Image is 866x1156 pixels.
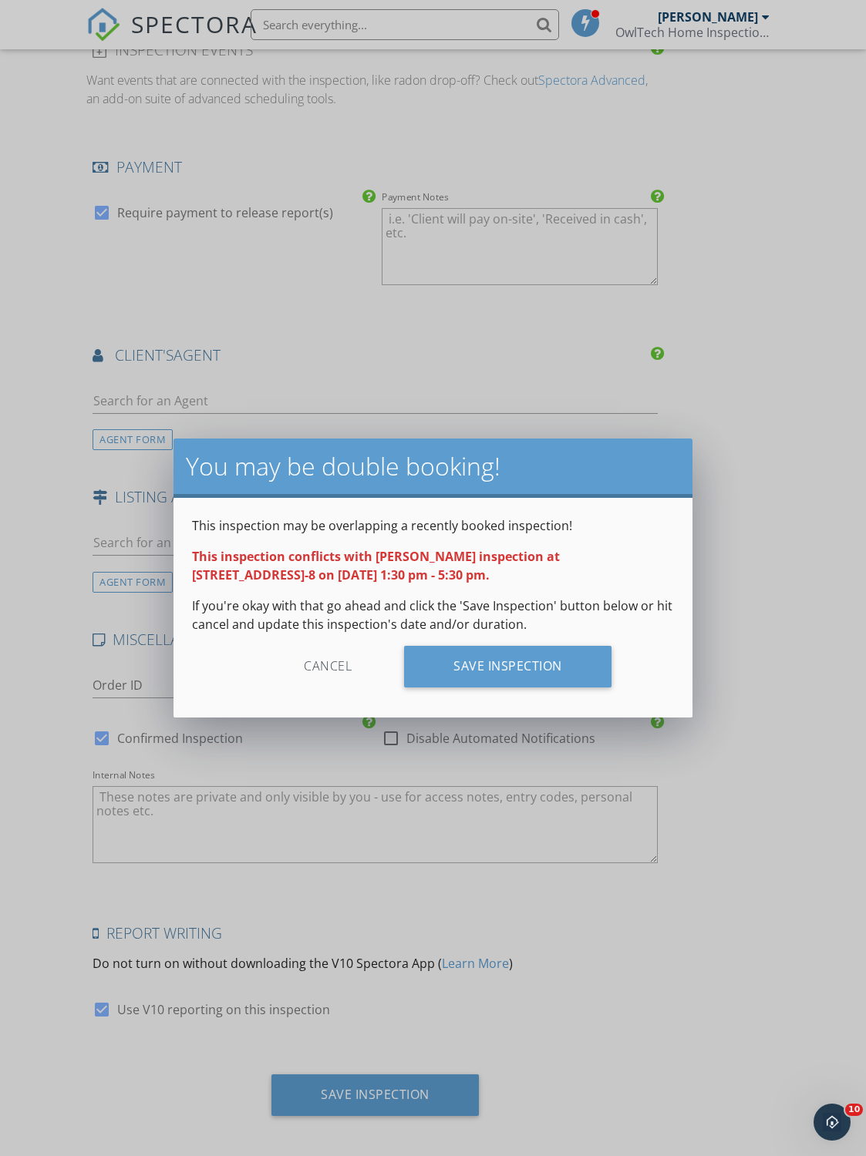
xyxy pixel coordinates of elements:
span: 10 [845,1104,863,1116]
h2: You may be double booking! [186,451,681,482]
p: This inspection may be overlapping a recently booked inspection! [192,516,675,535]
iframe: Intercom live chat [814,1104,851,1141]
p: If you're okay with that go ahead and click the 'Save Inspection' button below or hit cancel and ... [192,596,675,633]
strong: This inspection conflicts with [PERSON_NAME] inspection at [STREET_ADDRESS]-8 on [DATE] 1:30 pm -... [192,548,560,583]
div: Save Inspection [404,646,612,687]
div: Cancel [254,646,401,687]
